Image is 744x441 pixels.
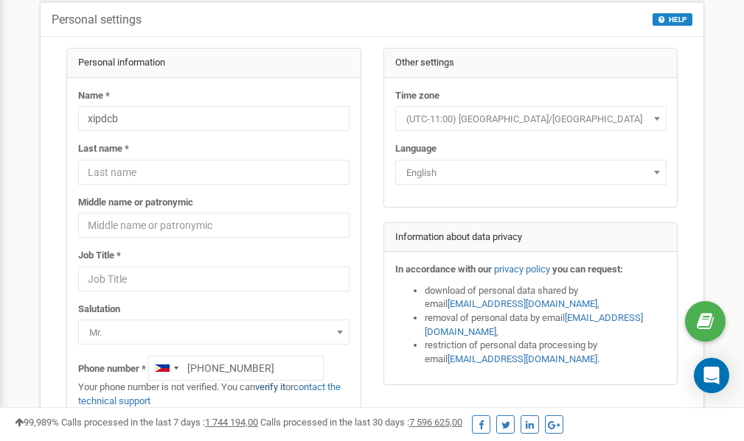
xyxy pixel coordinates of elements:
[425,339,667,366] li: restriction of personal data processing by email .
[395,264,492,275] strong: In accordance with our
[448,298,597,309] a: [EMAIL_ADDRESS][DOMAIN_NAME]
[78,160,350,185] input: Last name
[148,356,324,381] input: +1-800-555-55-55
[78,267,350,292] input: Job Title
[395,142,437,156] label: Language
[205,417,258,428] u: 1 744 194,00
[400,163,661,183] span: English
[395,106,667,131] span: (UTC-11:00) Pacific/Midway
[425,284,667,311] li: download of personal data shared by email ,
[67,49,361,78] div: Personal information
[260,417,462,428] span: Calls processed in the last 30 days :
[78,381,350,408] p: Your phone number is not verified. You can or
[552,264,623,275] strong: you can request:
[78,303,120,317] label: Salutation
[255,381,285,392] a: verify it
[384,223,678,253] div: Information about data privacy
[78,89,110,103] label: Name *
[694,358,729,393] div: Open Intercom Messenger
[384,49,678,78] div: Other settings
[78,106,350,131] input: Name
[425,312,643,337] a: [EMAIL_ADDRESS][DOMAIN_NAME]
[61,417,258,428] span: Calls processed in the last 7 days :
[395,160,667,185] span: English
[494,264,550,275] a: privacy policy
[149,356,183,380] div: Telephone country code
[395,89,439,103] label: Time zone
[425,311,667,339] li: removal of personal data by email ,
[78,196,193,210] label: Middle name or patronymic
[78,320,350,345] span: Mr.
[78,142,129,156] label: Last name *
[400,109,661,130] span: (UTC-11:00) Pacific/Midway
[409,417,462,428] u: 7 596 625,00
[78,362,146,376] label: Phone number *
[78,249,121,263] label: Job Title *
[448,353,597,364] a: [EMAIL_ADDRESS][DOMAIN_NAME]
[653,13,692,26] button: HELP
[15,417,59,428] span: 99,989%
[78,381,341,406] a: contact the technical support
[52,13,142,27] h5: Personal settings
[83,322,344,343] span: Mr.
[78,213,350,238] input: Middle name or patronymic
